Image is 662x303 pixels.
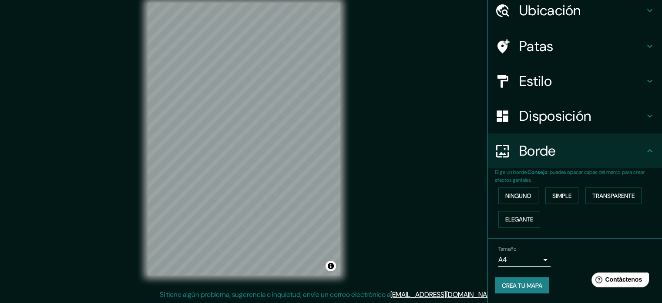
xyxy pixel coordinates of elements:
button: Activar o desactivar atribución [326,261,336,271]
font: Tamaño [498,245,516,252]
font: Crea tu mapa [502,282,542,289]
font: Estilo [519,72,552,90]
canvas: Mapa [148,3,340,276]
font: Disposición [519,107,591,125]
font: Patas [519,37,554,55]
font: Si tiene algún problema, sugerencia o inquietud, envíe un correo electrónico a [160,290,390,299]
font: Elige un borde. [495,169,528,176]
button: Ninguno [498,187,538,204]
button: Transparente [585,187,642,204]
font: Elegante [505,215,533,223]
div: Patas [488,29,662,64]
div: A4 [498,253,551,267]
font: Ubicación [519,1,581,20]
a: [EMAIL_ADDRESS][DOMAIN_NAME] [390,290,498,299]
font: Transparente [592,192,635,200]
font: A4 [498,255,507,264]
div: Borde [488,133,662,168]
font: : puedes opacar capas del marco para crear efectos geniales. [495,169,645,184]
iframe: Lanzador de widgets de ayuda [585,269,652,293]
font: Consejo [528,169,548,176]
div: Disposición [488,99,662,133]
font: Ninguno [505,192,531,200]
font: Borde [519,142,556,160]
font: Simple [552,192,571,200]
button: Crea tu mapa [495,277,549,294]
button: Elegante [498,211,540,228]
div: Estilo [488,64,662,99]
button: Simple [545,187,578,204]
